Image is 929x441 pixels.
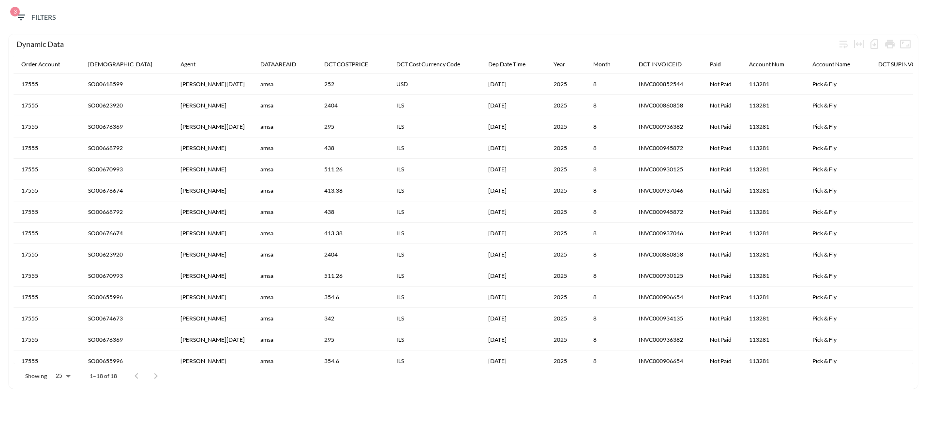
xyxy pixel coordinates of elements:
[14,265,80,287] th: 17555
[389,244,480,265] th: ILS
[14,159,80,180] th: 17555
[389,265,480,287] th: ILS
[324,59,368,70] div: DCT COSTPRICE
[324,59,381,70] span: DCT COSTPRICE
[253,308,316,329] th: amsa
[741,137,805,159] th: 113281
[25,372,47,380] p: Showing
[546,244,585,265] th: 2025
[812,59,863,70] span: Account Name
[585,116,631,137] th: 8
[546,137,585,159] th: 2025
[702,287,741,308] th: Not Paid
[21,59,73,70] span: Order Account
[480,244,546,265] th: 08/24/2025
[14,329,80,350] th: 17555
[631,116,702,137] th: INVC000936382
[10,7,20,16] span: 3
[80,287,173,308] th: SO00655996
[173,180,253,201] th: Ori Shavit
[741,159,805,180] th: 113281
[253,265,316,287] th: amsa
[316,137,389,159] th: 438
[546,201,585,223] th: 2025
[316,350,389,372] th: 354.6
[631,244,702,265] th: INVC000860858
[11,9,60,27] button: 3Filters
[741,95,805,116] th: 113281
[14,244,80,265] th: 17555
[253,95,316,116] th: amsa
[585,287,631,308] th: 8
[480,265,546,287] th: 08/12/2025
[480,137,546,159] th: 08/10/2025
[805,350,870,372] th: Pick & Fly
[173,244,253,265] th: Shlomi Bergic
[51,369,74,382] div: 25
[631,201,702,223] th: INVC000945872
[173,95,253,116] th: Shlomi Bergic
[14,137,80,159] th: 17555
[631,350,702,372] th: INVC000906654
[585,244,631,265] th: 8
[173,116,253,137] th: Moshe Dahan
[631,265,702,287] th: INVC000930125
[253,287,316,308] th: amsa
[702,201,741,223] th: Not Paid
[253,74,316,95] th: amsa
[173,308,253,329] th: Shaked Shlomo
[260,59,309,70] span: DATAAREAID
[631,74,702,95] th: INVC000852544
[836,36,851,52] div: Wrap text
[80,180,173,201] th: SO00676674
[546,287,585,308] th: 2025
[316,287,389,308] th: 354.6
[480,308,546,329] th: 08/12/2025
[480,180,546,201] th: 08/10/2025
[480,95,546,116] th: 08/24/2025
[702,116,741,137] th: Not Paid
[80,137,173,159] th: SO00668792
[702,74,741,95] th: Not Paid
[253,223,316,244] th: amsa
[253,350,316,372] th: amsa
[316,265,389,287] th: 511.26
[585,95,631,116] th: 8
[710,59,734,70] span: Paid
[639,59,682,70] div: DCT INVOICEID
[585,223,631,244] th: 8
[14,223,80,244] th: 17555
[554,59,578,70] span: Year
[741,244,805,265] th: 113281
[180,59,208,70] span: Agent
[389,287,480,308] th: ILS
[14,287,80,308] th: 17555
[14,116,80,137] th: 17555
[316,159,389,180] th: 511.26
[480,159,546,180] th: 08/12/2025
[14,350,80,372] th: 17555
[173,329,253,350] th: Moshe Dahan
[488,59,538,70] span: Dep Date Time
[631,159,702,180] th: INVC000930125
[631,287,702,308] th: INVC000906654
[898,36,913,52] button: Fullscreen
[631,95,702,116] th: INVC000860858
[14,74,80,95] th: 17555
[389,329,480,350] th: ILS
[173,201,253,223] th: Shlomi Bergic
[749,59,797,70] span: Account Num
[741,74,805,95] th: 113281
[741,116,805,137] th: 113281
[80,308,173,329] th: SO00674673
[88,59,152,70] div: Salesid
[741,223,805,244] th: 113281
[80,95,173,116] th: SO00623920
[173,74,253,95] th: Moshe Dahan
[805,159,870,180] th: Pick & Fly
[253,116,316,137] th: amsa
[253,329,316,350] th: amsa
[805,287,870,308] th: Pick & Fly
[488,59,525,70] div: Dep Date Time
[389,223,480,244] th: ILS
